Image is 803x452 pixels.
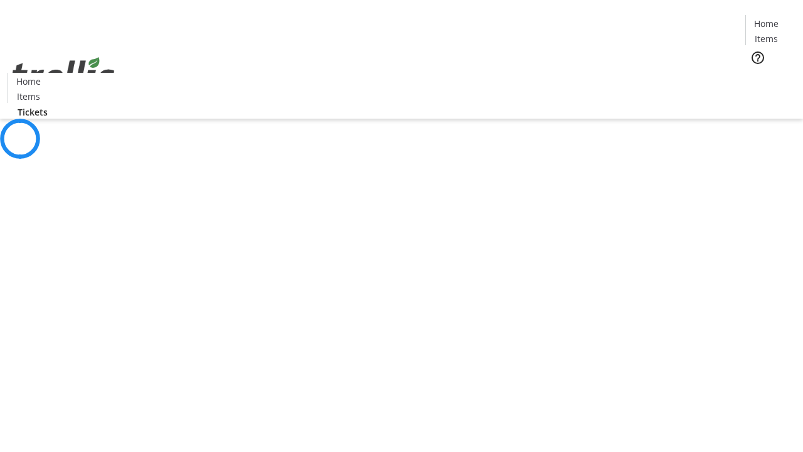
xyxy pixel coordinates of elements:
span: Items [755,32,778,45]
span: Home [16,75,41,88]
a: Items [746,32,786,45]
button: Help [745,45,770,70]
a: Home [8,75,48,88]
span: Items [17,90,40,103]
img: Orient E2E Organization XcBwJAKo9D's Logo [8,43,119,106]
span: Tickets [755,73,785,86]
a: Tickets [8,105,58,119]
span: Home [754,17,779,30]
a: Home [746,17,786,30]
a: Items [8,90,48,103]
a: Tickets [745,73,795,86]
span: Tickets [18,105,48,119]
